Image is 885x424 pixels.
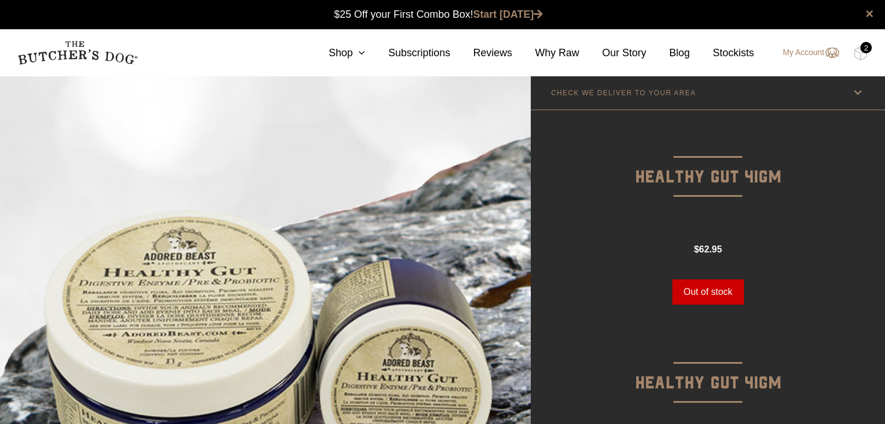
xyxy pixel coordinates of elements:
a: close [866,7,874,21]
a: Shop [306,45,365,61]
span: $ [694,244,699,254]
p: Healthy Gut 41gm [531,322,885,409]
img: TBD_Cart-Full.png [853,46,868,61]
a: Our Story [579,45,647,61]
bdi: 62.95 [694,244,722,254]
a: Stockists [690,45,754,61]
a: Blog [647,45,690,61]
a: Start [DATE] [473,9,543,20]
a: Subscriptions [365,45,450,61]
a: Reviews [450,45,512,61]
p: Healthy Gut 41gm [531,116,885,203]
a: Why Raw [512,45,579,61]
button: Out of stock [672,279,744,305]
p: CHECK WE DELIVER TO YOUR AREA [551,89,696,97]
div: 2 [860,42,872,53]
a: CHECK WE DELIVER TO YOUR AREA [531,76,885,110]
a: My Account [772,46,839,60]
